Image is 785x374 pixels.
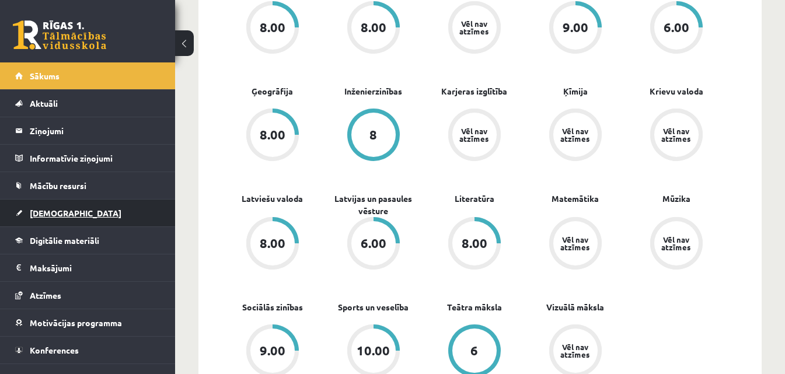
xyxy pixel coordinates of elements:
[626,109,727,163] a: Vēl nav atzīmes
[252,85,293,97] a: Ģeogrāfija
[664,21,689,34] div: 6.00
[626,1,727,56] a: 6.00
[441,85,507,97] a: Karjeras izglītība
[470,344,478,357] div: 6
[458,20,491,35] div: Vēl nav atzīmes
[323,193,424,217] a: Latvijas un pasaules vēsture
[260,128,285,141] div: 8.00
[462,237,487,250] div: 8.00
[260,237,285,250] div: 8.00
[30,145,161,172] legend: Informatīvie ziņojumi
[424,109,525,163] a: Vēl nav atzīmes
[323,1,424,56] a: 8.00
[13,20,106,50] a: Rīgas 1. Tālmācības vidusskola
[458,127,491,142] div: Vēl nav atzīmes
[30,254,161,281] legend: Maksājumi
[650,85,703,97] a: Krievu valoda
[30,98,58,109] span: Aktuāli
[15,282,161,309] a: Atzīmes
[15,227,161,254] a: Digitālie materiāli
[260,21,285,34] div: 8.00
[30,235,99,246] span: Digitālie materiāli
[660,127,693,142] div: Vēl nav atzīmes
[338,301,409,313] a: Sports un veselība
[30,317,122,328] span: Motivācijas programma
[15,62,161,89] a: Sākums
[15,90,161,117] a: Aktuāli
[15,254,161,281] a: Maksājumi
[242,193,303,205] a: Latviešu valoda
[559,343,592,358] div: Vēl nav atzīmes
[222,217,323,272] a: 8.00
[15,172,161,199] a: Mācību resursi
[525,1,626,56] a: 9.00
[30,180,86,191] span: Mācību resursi
[660,236,693,251] div: Vēl nav atzīmes
[361,237,386,250] div: 6.00
[563,21,588,34] div: 9.00
[222,109,323,163] a: 8.00
[30,117,161,144] legend: Ziņojumi
[563,85,588,97] a: Ķīmija
[662,193,690,205] a: Mūzika
[30,208,121,218] span: [DEMOGRAPHIC_DATA]
[323,109,424,163] a: 8
[30,71,60,81] span: Sākums
[30,290,61,300] span: Atzīmes
[357,344,390,357] div: 10.00
[559,127,592,142] div: Vēl nav atzīmes
[344,85,402,97] a: Inženierzinības
[15,309,161,336] a: Motivācijas programma
[260,344,285,357] div: 9.00
[15,337,161,363] a: Konferences
[15,117,161,144] a: Ziņojumi
[546,301,604,313] a: Vizuālā māksla
[455,193,494,205] a: Literatūra
[552,193,599,205] a: Matemātika
[30,345,79,355] span: Konferences
[559,236,592,251] div: Vēl nav atzīmes
[15,200,161,226] a: [DEMOGRAPHIC_DATA]
[361,21,386,34] div: 8.00
[15,145,161,172] a: Informatīvie ziņojumi
[242,301,303,313] a: Sociālās zinības
[447,301,502,313] a: Teātra māksla
[424,1,525,56] a: Vēl nav atzīmes
[525,109,626,163] a: Vēl nav atzīmes
[222,1,323,56] a: 8.00
[626,217,727,272] a: Vēl nav atzīmes
[424,217,525,272] a: 8.00
[323,217,424,272] a: 6.00
[369,128,377,141] div: 8
[525,217,626,272] a: Vēl nav atzīmes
